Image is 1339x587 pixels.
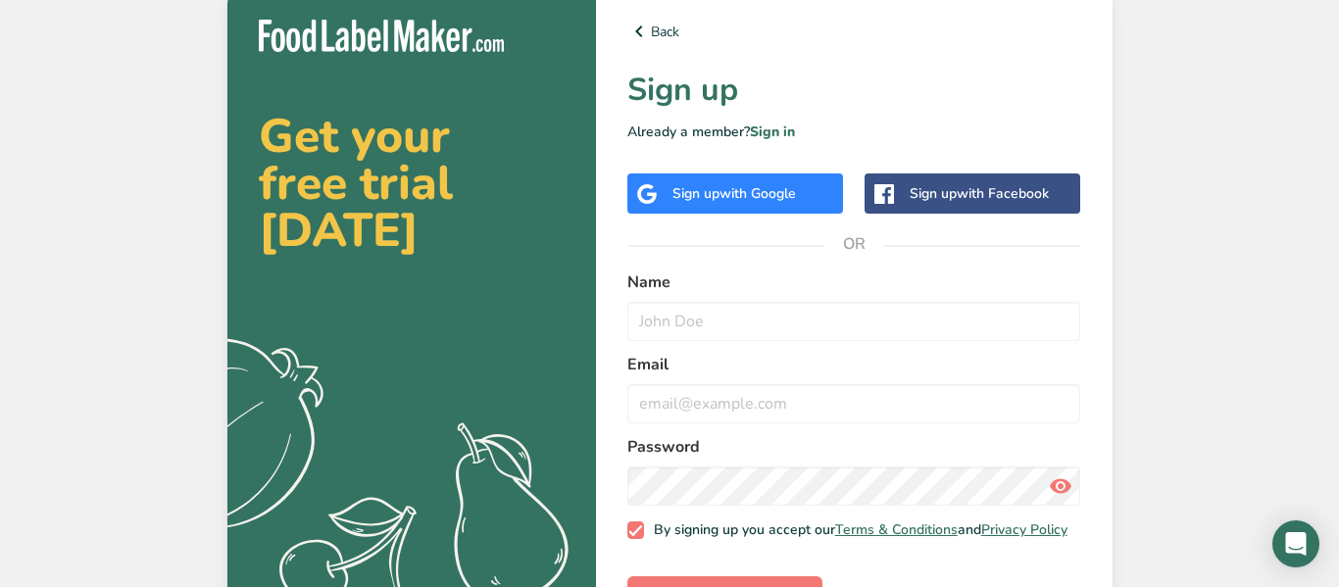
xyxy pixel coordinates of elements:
span: OR [824,215,883,273]
label: Password [627,435,1081,459]
label: Name [627,270,1081,294]
p: Already a member? [627,122,1081,142]
a: Privacy Policy [981,520,1067,539]
input: John Doe [627,302,1081,341]
label: Email [627,353,1081,376]
span: with Google [719,184,796,203]
h2: Get your free trial [DATE] [259,113,565,254]
div: Sign up [672,183,796,204]
h1: Sign up [627,67,1081,114]
div: Sign up [910,183,1049,204]
a: Sign in [750,122,795,141]
input: email@example.com [627,384,1081,423]
a: Back [627,20,1081,43]
a: Terms & Conditions [835,520,958,539]
span: By signing up you accept our and [644,521,1067,539]
div: Open Intercom Messenger [1272,520,1319,567]
img: Food Label Maker [259,20,504,52]
span: with Facebook [957,184,1049,203]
